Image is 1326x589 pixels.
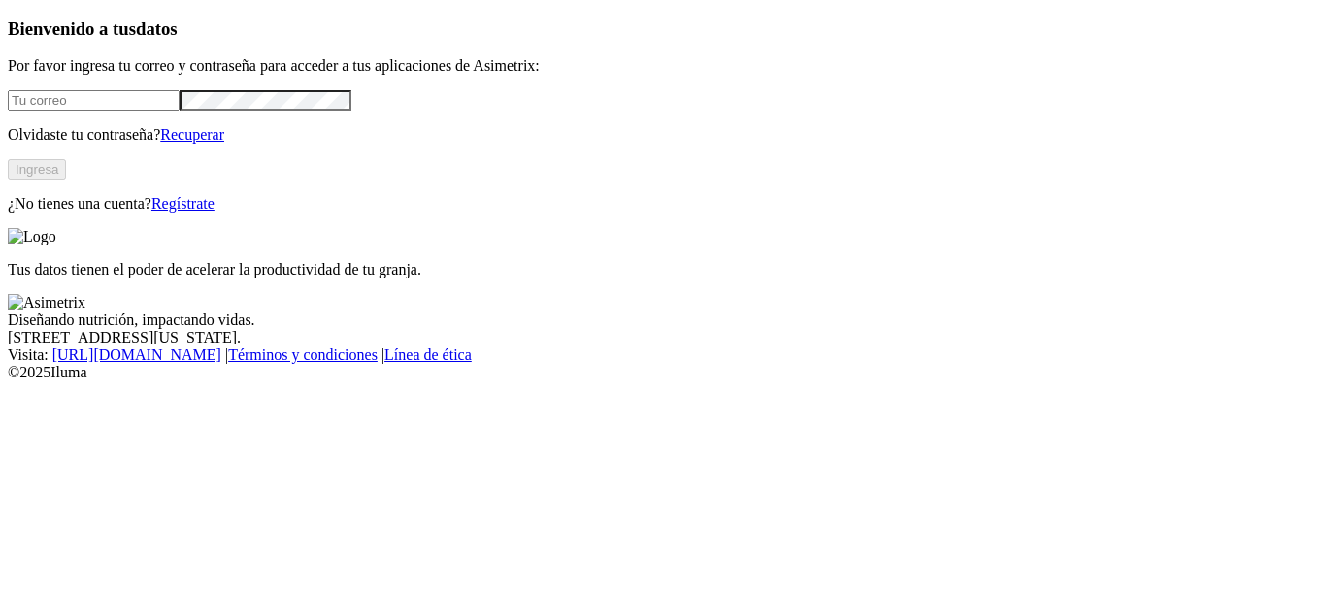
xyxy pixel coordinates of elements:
span: datos [136,18,178,39]
a: Línea de ética [384,346,472,363]
img: Logo [8,228,56,245]
div: [STREET_ADDRESS][US_STATE]. [8,329,1318,346]
button: Ingresa [8,159,66,180]
input: Tu correo [8,90,180,111]
a: Regístrate [151,195,215,212]
div: Visita : | | [8,346,1318,364]
p: Por favor ingresa tu correo y contraseña para acceder a tus aplicaciones de Asimetrix: [8,57,1318,75]
a: Términos y condiciones [228,346,378,363]
a: Recuperar [160,126,224,143]
div: © 2025 Iluma [8,364,1318,381]
a: [URL][DOMAIN_NAME] [52,346,221,363]
p: Olvidaste tu contraseña? [8,126,1318,144]
div: Diseñando nutrición, impactando vidas. [8,311,1318,329]
p: Tus datos tienen el poder de acelerar la productividad de tu granja. [8,261,1318,278]
p: ¿No tienes una cuenta? [8,195,1318,213]
h3: Bienvenido a tus [8,18,1318,40]
img: Asimetrix [8,294,85,311]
